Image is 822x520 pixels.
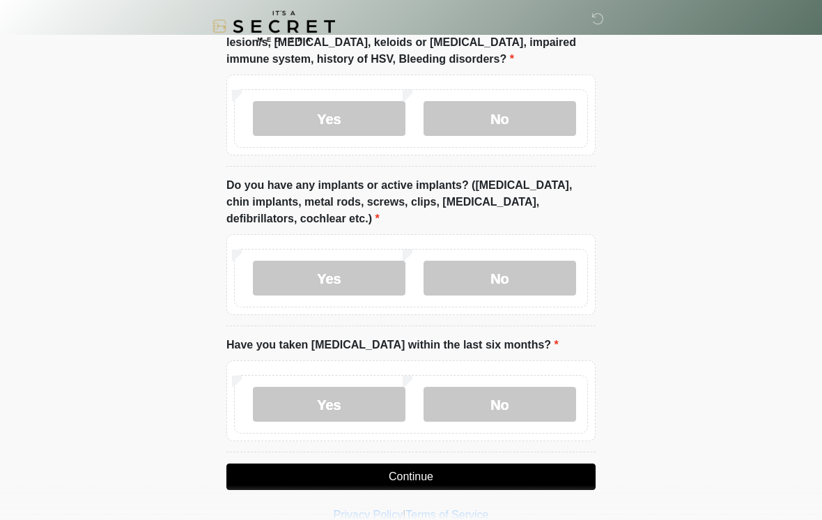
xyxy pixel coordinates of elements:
[424,261,576,296] label: No
[424,101,576,136] label: No
[212,10,335,42] img: It's A Secret Med Spa Logo
[253,387,405,422] label: Yes
[226,337,559,353] label: Have you taken [MEDICAL_DATA] within the last six months?
[253,261,405,296] label: Yes
[424,387,576,422] label: No
[226,177,596,227] label: Do you have any implants or active implants? ([MEDICAL_DATA], chin implants, metal rods, screws, ...
[253,101,405,136] label: Yes
[226,464,596,490] button: Continue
